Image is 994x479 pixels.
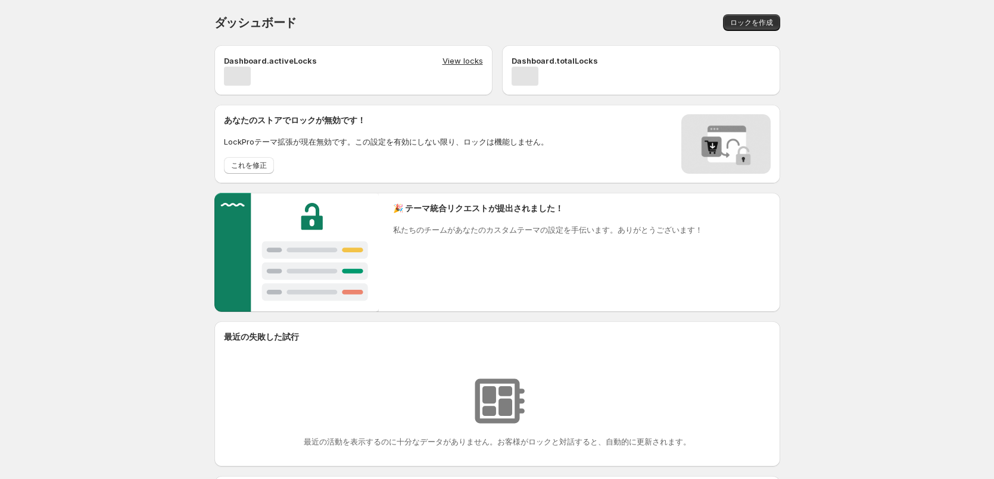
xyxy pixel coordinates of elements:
span: ロックを作成 [730,18,773,27]
h2: 🎉 テーマ統合リクエストが提出されました！ [393,202,703,214]
p: Dashboard.activeLocks [224,55,317,67]
button: View locks [443,55,483,67]
img: Customer support [214,193,379,312]
p: 最近の活動を表示するのに十分なデータがありません。お客様がロックと対話すると、自動的に更新されます。 [304,436,691,447]
h2: 最近の失敗した試行 [224,331,299,343]
span: これを修正 [231,161,267,170]
p: 私たちのチームがあなたのカスタムテーマの設定を手伝います。ありがとうございます！ [393,224,703,236]
span: ダッシュボード [214,15,297,30]
button: これを修正 [224,157,274,174]
p: Dashboard.totalLocks [512,55,598,67]
h2: あなたのストアでロックが無効です！ [224,114,549,126]
button: ロックを作成 [723,14,780,31]
img: Locks disabled [681,114,771,174]
img: リソースが見つかりませんでした [468,371,527,431]
p: LockProテーマ拡張が現在無効です。この設定を有効にしない限り、ロックは機能しません。 [224,136,549,148]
